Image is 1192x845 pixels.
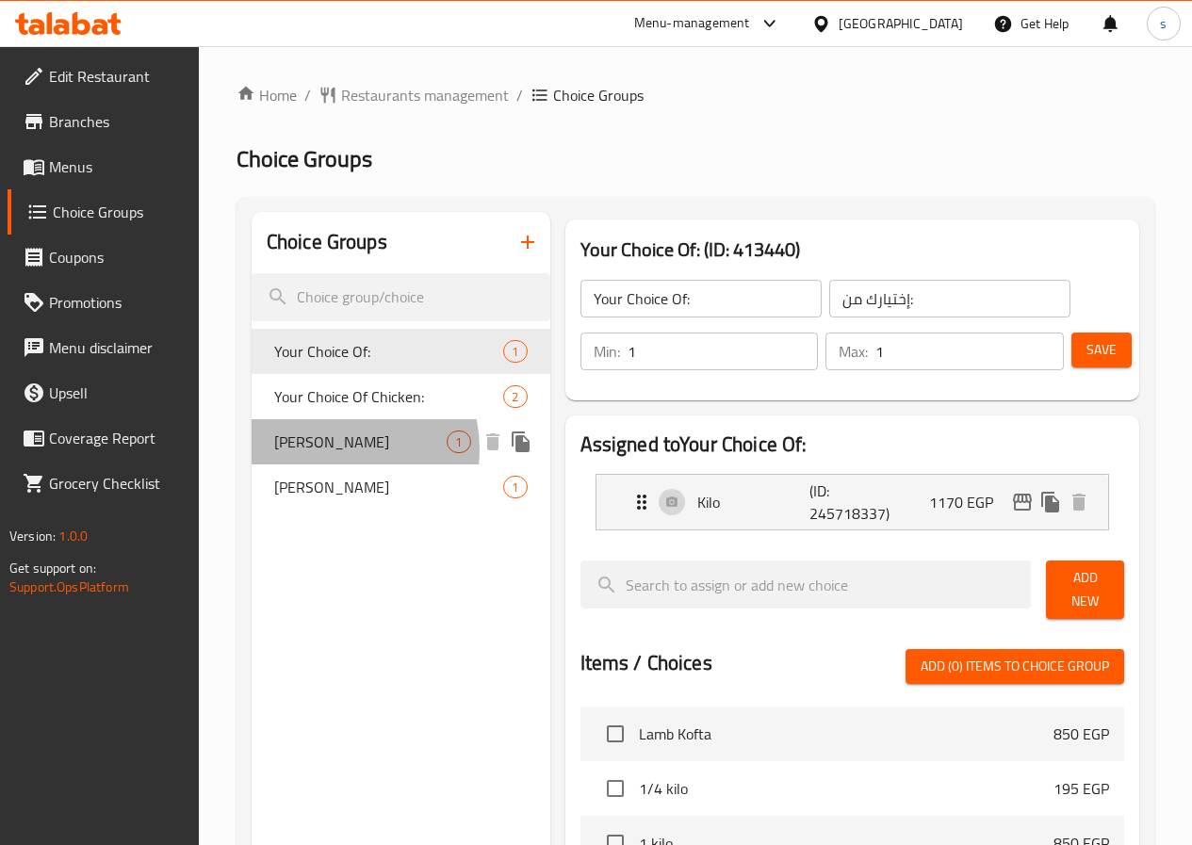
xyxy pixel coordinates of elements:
div: Your Choice Of Chicken:2 [252,374,550,419]
button: delete [1065,488,1093,516]
span: 1.0.0 [58,524,88,548]
h2: Choice Groups [267,228,387,256]
button: duplicate [1037,488,1065,516]
p: 1170 EGP [929,491,1008,513]
span: Your Choice Of Chicken: [274,385,504,408]
a: Choice Groups [8,189,199,235]
h3: Your Choice Of: (ID: 413440) [580,235,1124,265]
a: Support.OpsPlatform [9,575,129,599]
div: Menu-management [634,12,750,35]
p: 195 EGP [1053,777,1109,800]
a: Grocery Checklist [8,461,199,506]
span: Select choice [596,714,635,754]
a: Coverage Report [8,415,199,461]
input: search [252,273,550,321]
p: (ID: 245718337) [809,479,885,525]
span: Restaurants management [341,84,509,106]
span: Menu disclaimer [49,336,184,359]
span: Your Choice Of: [274,340,504,363]
a: Menu disclaimer [8,325,199,370]
div: Choices [503,385,527,408]
span: 1 [504,479,526,496]
span: Coverage Report [49,427,184,449]
p: Min: [594,340,620,363]
span: 1 [504,343,526,361]
button: edit [1008,488,1037,516]
button: Add (0) items to choice group [906,649,1124,684]
a: Coupons [8,235,199,280]
p: Kilo [697,491,810,513]
span: Grocery Checklist [49,472,184,495]
input: search [580,561,1032,609]
span: Upsell [49,382,184,404]
span: Add New [1061,566,1109,613]
a: Upsell [8,370,199,415]
span: Choice Groups [553,84,644,106]
div: [PERSON_NAME]1 [252,464,550,510]
div: [PERSON_NAME]1deleteduplicate [252,419,550,464]
li: Expand [580,466,1124,538]
span: Save [1086,338,1117,362]
h2: Assigned to Your Choice Of: [580,431,1124,459]
a: Menus [8,144,199,189]
span: Coupons [49,246,184,268]
nav: breadcrumb [237,84,1154,106]
a: Edit Restaurant [8,54,199,99]
span: Lamb Kofta [639,723,1053,745]
a: Promotions [8,280,199,325]
span: s [1160,13,1167,34]
span: Add (0) items to choice group [921,655,1109,678]
li: / [516,84,523,106]
p: Max: [839,340,868,363]
li: / [304,84,311,106]
span: Choice Groups [53,201,184,223]
button: Add New [1046,561,1124,619]
button: delete [479,428,507,456]
span: [PERSON_NAME] [274,476,504,498]
div: Choices [503,340,527,363]
span: Branches [49,110,184,133]
h2: Items / Choices [580,649,712,677]
span: [PERSON_NAME] [274,431,448,453]
span: Select choice [596,769,635,808]
button: duplicate [507,428,535,456]
button: Save [1071,333,1132,367]
div: Your Choice Of:1 [252,329,550,374]
span: 2 [504,388,526,406]
a: Branches [8,99,199,144]
a: Home [237,84,297,106]
span: 1/4 kilo [639,777,1053,800]
span: Version: [9,524,56,548]
a: Restaurants management [318,84,509,106]
span: Menus [49,155,184,178]
span: 1 [448,433,469,451]
span: Choice Groups [237,138,372,180]
span: Get support on: [9,556,96,580]
div: [GEOGRAPHIC_DATA] [839,13,963,34]
div: Choices [503,476,527,498]
p: 850 EGP [1053,723,1109,745]
div: Choices [447,431,470,453]
span: Promotions [49,291,184,314]
span: Edit Restaurant [49,65,184,88]
div: Expand [596,475,1108,529]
